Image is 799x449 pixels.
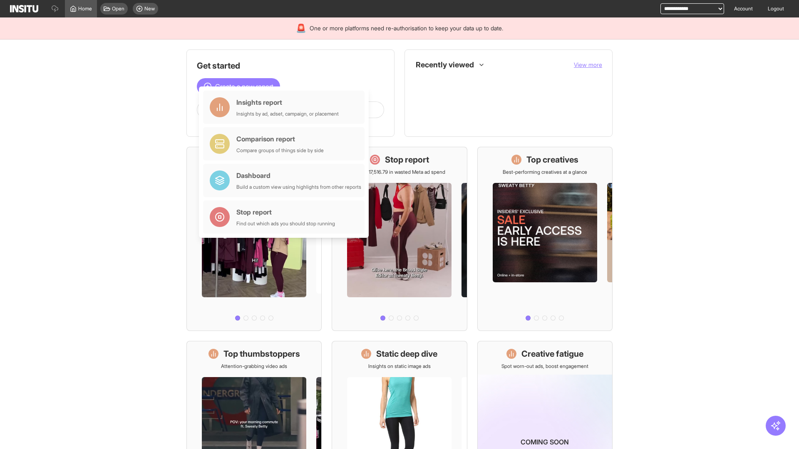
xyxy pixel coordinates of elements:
a: Stop reportSave £17,516.79 in wasted Meta ad spend [332,147,467,331]
img: Logo [10,5,38,12]
h1: Stop report [385,154,429,165]
h1: Top creatives [526,154,578,165]
p: Save £17,516.79 in wasted Meta ad spend [354,169,445,175]
p: Attention-grabbing video ads [221,363,287,370]
span: Home [78,5,92,12]
h1: Top thumbstoppers [223,348,300,360]
button: Create a new report [197,78,280,95]
div: Dashboard [236,170,361,180]
span: One or more platforms need re-authorisation to keep your data up to date. [310,24,503,32]
div: Build a custom view using highlights from other reports [236,184,361,190]
div: Stop report [236,207,335,217]
p: Best-performing creatives at a glance [503,169,587,175]
p: Insights on static image ads [368,363,431,370]
h1: Static deep dive [376,348,437,360]
div: Insights by ad, adset, campaign, or placement [236,111,339,117]
div: Comparison report [236,134,324,144]
div: 🚨 [296,22,306,34]
span: View more [574,61,602,68]
button: View more [574,61,602,69]
a: What's live nowSee all active ads instantly [186,147,322,331]
span: Open [112,5,124,12]
div: Find out which ads you should stop running [236,220,335,227]
div: Compare groups of things side by side [236,147,324,154]
span: New [144,5,155,12]
div: Insights report [236,97,339,107]
a: Top creativesBest-performing creatives at a glance [477,147,613,331]
span: Create a new report [215,81,273,91]
h1: Get started [197,60,384,72]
